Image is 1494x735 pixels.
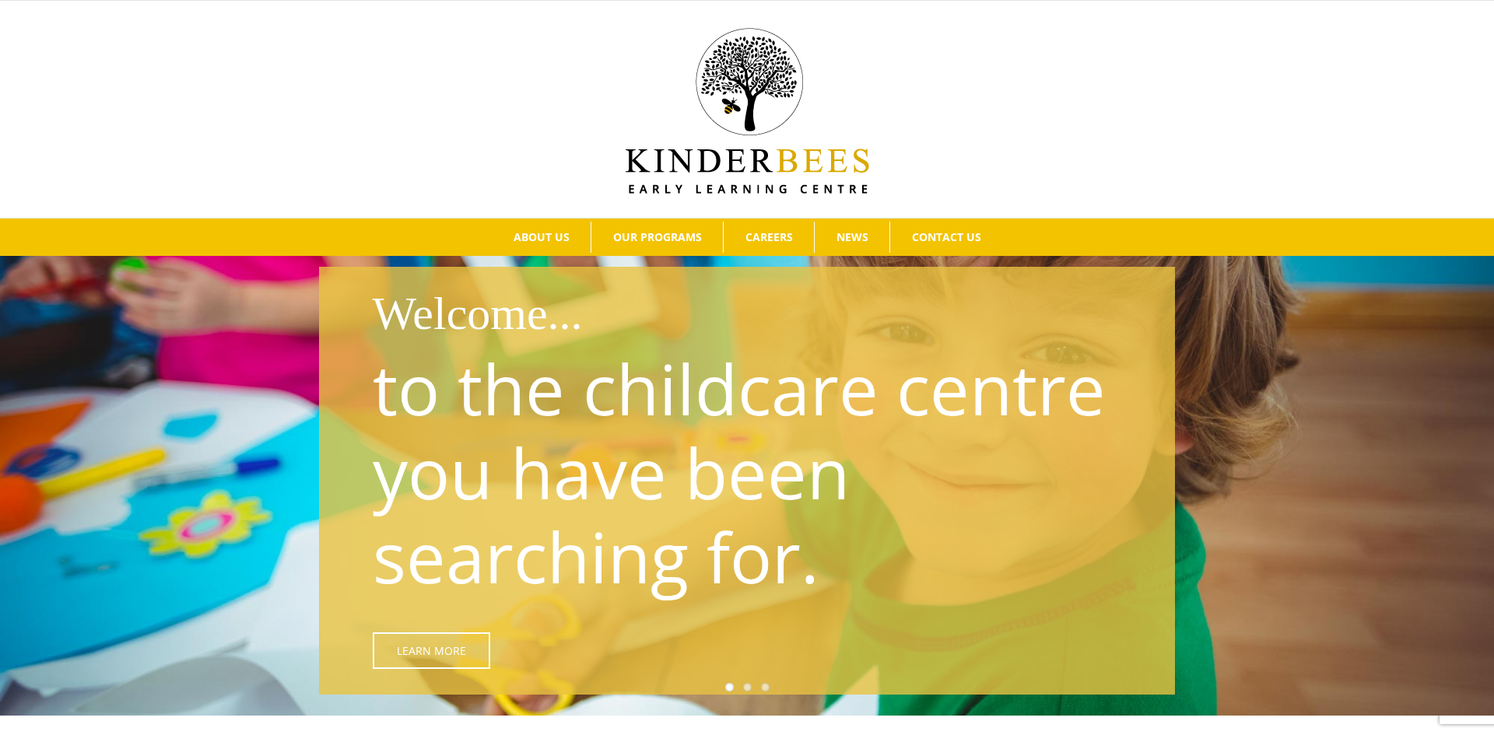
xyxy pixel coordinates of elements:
a: 1 [725,683,734,691]
a: 3 [761,683,770,691]
h1: Welcome... [373,281,1164,346]
a: OUR PROGRAMS [591,222,723,253]
span: CONTACT US [912,232,981,243]
nav: Main Menu [23,219,1471,256]
a: 2 [743,683,752,691]
a: Learn More [373,632,490,669]
span: OUR PROGRAMS [613,232,702,243]
img: Kinder Bees Logo [626,28,869,194]
p: to the childcare centre you have been searching for. [373,346,1131,598]
a: CONTACT US [890,222,1002,253]
a: CAREERS [724,222,814,253]
a: NEWS [815,222,889,253]
span: NEWS [836,232,868,243]
span: CAREERS [745,232,793,243]
a: ABOUT US [492,222,591,253]
span: ABOUT US [514,232,570,243]
span: Learn More [397,644,466,657]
